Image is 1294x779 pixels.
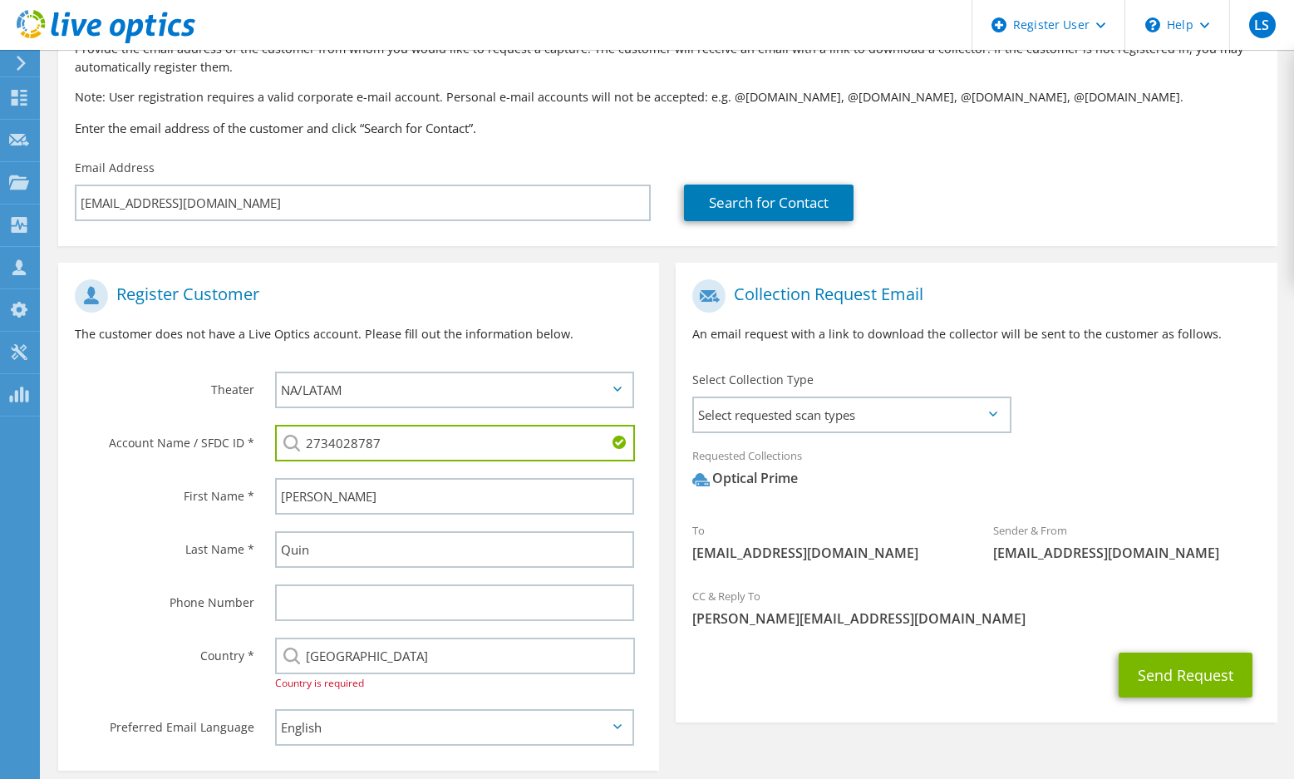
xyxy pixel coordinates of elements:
label: Theater [75,372,254,398]
a: Search for Contact [684,185,854,221]
label: Select Collection Type [692,372,814,388]
h1: Register Customer [75,279,634,313]
p: Note: User registration requires a valid corporate e-mail account. Personal e-mail accounts will ... [75,88,1261,106]
label: Last Name * [75,531,254,558]
h1: Collection Request Email [692,279,1252,313]
label: Phone Number [75,584,254,611]
h3: Enter the email address of the customer and click “Search for Contact”. [75,119,1261,137]
label: Email Address [75,160,155,176]
span: [EMAIL_ADDRESS][DOMAIN_NAME] [993,544,1261,562]
div: CC & Reply To [676,579,1277,636]
div: Requested Collections [676,438,1277,505]
label: Preferred Email Language [75,709,254,736]
label: Account Name / SFDC ID * [75,425,254,451]
button: Send Request [1119,653,1252,698]
span: [PERSON_NAME][EMAIL_ADDRESS][DOMAIN_NAME] [692,609,1260,628]
span: Country is required [275,676,364,690]
div: To [676,513,977,570]
div: Optical Prime [692,469,798,488]
span: Select requested scan types [694,398,1008,431]
p: Provide the email address of the customer from whom you would like to request a capture. The cust... [75,40,1261,76]
div: Sender & From [977,513,1277,570]
span: [EMAIL_ADDRESS][DOMAIN_NAME] [692,544,960,562]
label: Country * [75,638,254,664]
svg: \n [1145,17,1160,32]
p: The customer does not have a Live Optics account. Please fill out the information below. [75,325,642,343]
label: First Name * [75,478,254,505]
span: LS [1249,12,1276,38]
p: An email request with a link to download the collector will be sent to the customer as follows. [692,325,1260,343]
